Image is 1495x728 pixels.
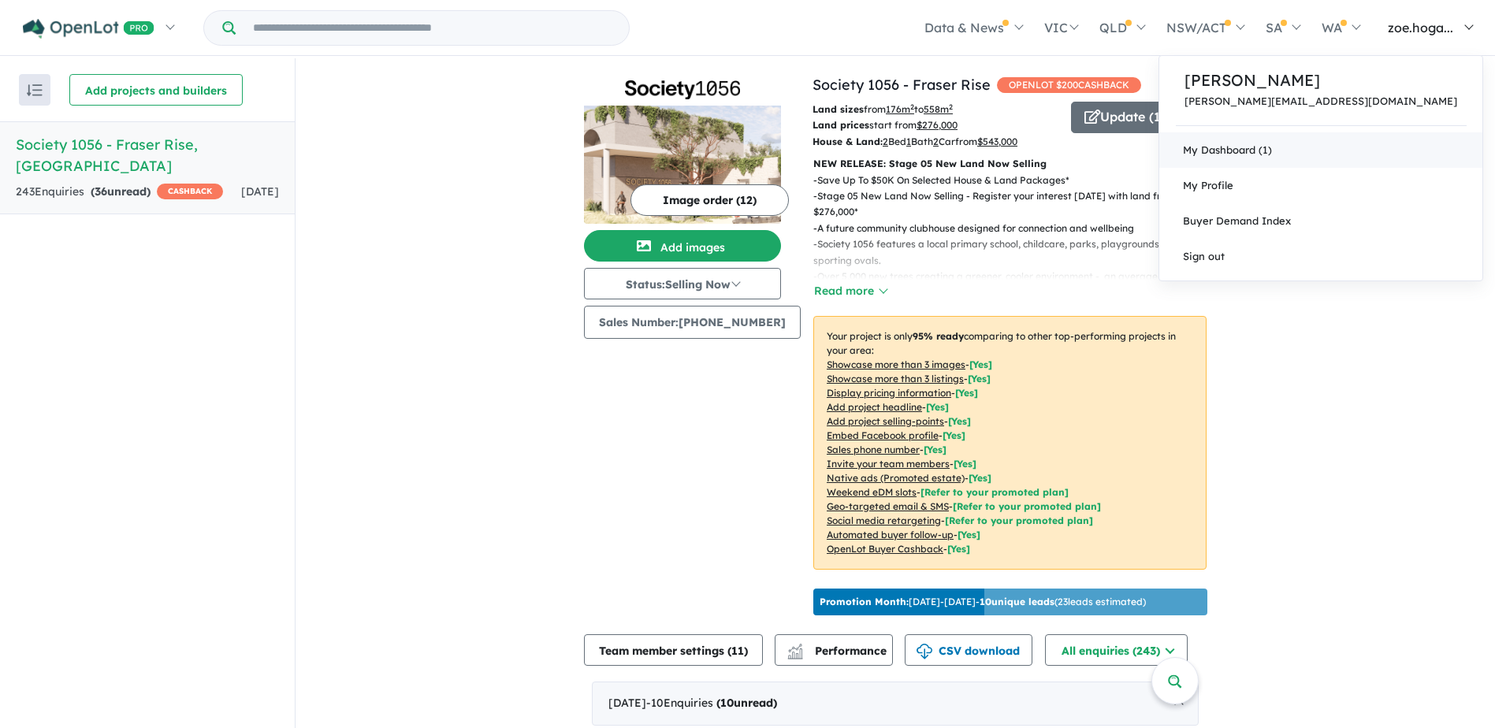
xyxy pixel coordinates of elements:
[630,184,789,216] button: Image order (12)
[947,543,970,555] span: [Yes]
[813,76,991,94] a: Society 1056 - Fraser Rise
[827,401,922,413] u: Add project headline
[590,80,775,99] img: Society 1056 - Fraser Rise Logo
[933,136,939,147] u: 2
[905,634,1032,666] button: CSV download
[27,84,43,96] img: sort.svg
[949,102,953,111] sup: 2
[720,696,734,710] span: 10
[1159,203,1482,239] a: Buyer Demand Index
[886,103,914,115] u: 176 m
[788,644,802,652] img: line-chart.svg
[592,682,1199,726] div: [DATE]
[924,103,953,115] u: 558 m
[977,136,1017,147] u: $ 543,000
[813,236,1219,269] p: - Society 1056 features a local primary school, childcare, parks, playgrounds, shops and sporting...
[813,119,869,131] b: Land prices
[827,543,943,555] u: OpenLot Buyer Cashback
[813,103,864,115] b: Land sizes
[969,472,991,484] span: [Yes]
[948,415,971,427] span: [ Yes ]
[813,188,1219,221] p: - Stage 05 New Land Now Selling - Register your interest [DATE] with land from $276,000*
[953,500,1101,512] span: [Refer to your promoted plan]
[716,696,777,710] strong: ( unread)
[1045,634,1188,666] button: All enquiries (243)
[157,184,223,199] span: CASHBACK
[813,134,1059,150] p: Bed Bath Car from
[917,119,958,131] u: $ 276,000
[813,316,1207,570] p: Your project is only comparing to other top-performing projects in your area: - - - - - - - - - -...
[827,458,950,470] u: Invite your team members
[1388,20,1453,35] span: zoe.hoga...
[584,106,781,224] img: Society 1056 - Fraser Rise
[980,596,1054,607] b: 10 unique leads
[827,472,965,484] u: Native ads (Promoted estate)
[646,696,777,710] span: - 10 Enquir ies
[958,529,980,540] span: [Yes]
[775,634,893,666] button: Performance
[813,102,1059,117] p: from
[584,634,763,666] button: Team member settings (11)
[813,269,1219,301] p: - Over 5,000 new trees creating a greener, cooler environment - an average of 4 per land lot!
[16,134,279,176] h5: Society 1056 - Fraser Rise , [GEOGRAPHIC_DATA]
[827,500,949,512] u: Geo-targeted email & SMS
[813,173,1219,188] p: - Save Up To $50K On Selected House & Land Packages*
[827,387,951,399] u: Display pricing information
[913,330,964,342] b: 95 % ready
[917,644,932,659] img: download icon
[241,184,279,199] span: [DATE]
[584,268,781,299] button: Status:Selling Now
[997,77,1141,93] span: OPENLOT $ 200 CASHBACK
[813,282,887,300] button: Read more
[820,596,909,607] b: Promotion Month:
[910,102,914,111] sup: 2
[584,74,781,224] a: Society 1056 - Fraser Rise LogoSociety 1056 - Fraser Rise
[924,444,946,455] span: [ Yes ]
[731,644,744,658] span: 11
[584,306,801,339] button: Sales Number:[PHONE_NUMBER]
[827,514,941,526] u: Social media retargeting
[969,358,992,370] span: [ Yes ]
[813,117,1059,133] p: start from
[968,373,991,384] span: [ Yes ]
[1183,179,1233,191] span: My Profile
[1184,69,1457,92] a: [PERSON_NAME]
[820,595,1146,609] p: [DATE] - [DATE] - ( 23 leads estimated)
[906,136,911,147] u: 1
[943,429,965,441] span: [ Yes ]
[1184,95,1457,107] a: [PERSON_NAME][EMAIL_ADDRESS][DOMAIN_NAME]
[813,221,1219,236] p: - A future community clubhouse designed for connection and wellbeing
[813,136,883,147] b: House & Land:
[945,514,1093,526] span: [Refer to your promoted plan]
[954,458,976,470] span: [ Yes ]
[827,486,917,498] u: Weekend eDM slots
[790,644,887,658] span: Performance
[23,19,154,39] img: Openlot PRO Logo White
[813,156,1207,172] p: NEW RELEASE: Stage 05 New Land Now Selling
[1159,239,1482,274] a: Sign out
[827,429,939,441] u: Embed Facebook profile
[920,486,1069,498] span: [Refer to your promoted plan]
[926,401,949,413] span: [ Yes ]
[827,373,964,384] u: Showcase more than 3 listings
[239,11,626,45] input: Try estate name, suburb, builder or developer
[955,387,978,399] span: [ Yes ]
[69,74,243,106] button: Add projects and builders
[883,136,888,147] u: 2
[16,183,223,202] div: 243 Enquir ies
[787,648,803,659] img: bar-chart.svg
[1159,132,1482,168] a: My Dashboard (1)
[827,358,965,370] u: Showcase more than 3 images
[1159,168,1482,203] a: My Profile
[827,415,944,427] u: Add project selling-points
[914,103,953,115] span: to
[91,184,151,199] strong: ( unread)
[827,529,954,540] u: Automated buyer follow-up
[1071,102,1185,133] button: Update (18)
[95,184,107,199] span: 36
[584,230,781,262] button: Add images
[827,444,920,455] u: Sales phone number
